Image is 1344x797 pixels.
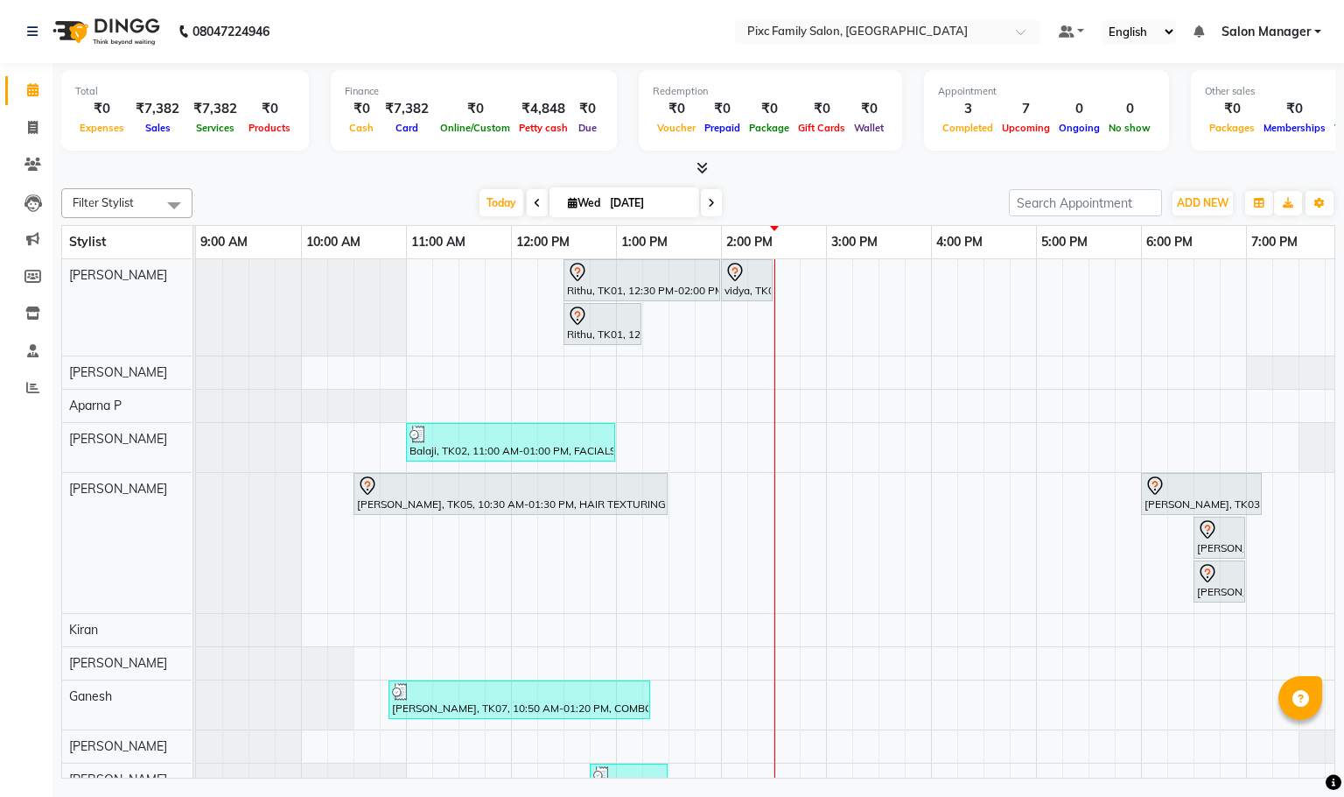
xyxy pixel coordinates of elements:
div: Appointment [938,84,1155,99]
span: Cash [345,122,378,134]
div: ₹0 [850,99,888,119]
span: Voucher [653,122,700,134]
span: Gift Cards [794,122,850,134]
span: Wallet [850,122,888,134]
span: Today [479,189,523,216]
div: Rithu, TK01, 12:30 PM-02:00 PM, HAIR COLOR - INOA ROOT TOUCH-UP [565,262,718,299]
iframe: chat widget [1270,727,1326,779]
div: [PERSON_NAME], TK03, 06:00 PM-07:10 PM, HYDRA FACIAL 2499 [1143,476,1260,512]
span: ADD NEW [1177,196,1228,209]
span: Completed [938,122,997,134]
span: [PERSON_NAME] [69,481,167,497]
span: [PERSON_NAME] [69,738,167,754]
div: 7 [997,99,1054,119]
div: ₹0 [700,99,745,119]
input: 2025-09-03 [605,190,692,216]
span: [PERSON_NAME] [69,772,167,787]
a: 9:00 AM [196,229,252,255]
a: 7:00 PM [1247,229,1302,255]
div: [PERSON_NAME], TK05, 10:30 AM-01:30 PM, HAIR TEXTURING - ELASTIN / [MEDICAL_DATA] (L) [355,476,666,512]
span: Expenses [75,122,129,134]
div: [PERSON_NAME], TK03, 06:30 PM-07:00 PM, Pedicure (Unisex) - CLASSIC PEDICURE [1195,563,1243,600]
div: [PERSON_NAME], TK03, 06:30 PM-07:00 PM, [GEOGRAPHIC_DATA] (Unisex) - CLASSIC MANICURE [1195,519,1243,556]
span: Kiran [69,622,98,638]
a: 2:00 PM [722,229,777,255]
div: ₹0 [572,99,603,119]
span: Products [244,122,295,134]
div: ₹7,382 [129,99,186,119]
span: Ongoing [1054,122,1104,134]
span: Packages [1205,122,1259,134]
span: Upcoming [997,122,1054,134]
span: Due [574,122,601,134]
a: 6:00 PM [1142,229,1197,255]
div: ₹0 [745,99,794,119]
span: Wed [563,196,605,209]
span: Aparna P [69,398,122,413]
div: Redemption [653,84,888,99]
div: ₹7,382 [378,99,436,119]
div: Total [75,84,295,99]
span: Filter Stylist [73,195,134,209]
div: [PERSON_NAME], TK07, 10:50 AM-01:20 PM, COMBO (2499) (₹2499),HAIR SPA & TREATMENT - ADD-0N SHOTS ... [390,683,648,716]
span: Stylist [69,234,106,250]
span: Package [745,122,794,134]
a: 10:00 AM [302,229,365,255]
div: Balaji, TK02, 11:00 AM-01:00 PM, FACIALS - O3 BRIDAL (₹4899),BODY DETAN - [PERSON_NAME]/BLEACH FU... [408,426,613,459]
b: 08047224946 [192,7,269,56]
a: 11:00 AM [407,229,470,255]
div: ₹7,382 [186,99,244,119]
div: ₹0 [244,99,295,119]
span: [PERSON_NAME] [69,364,167,380]
span: No show [1104,122,1155,134]
span: Memberships [1259,122,1330,134]
div: Rithu, TK01, 12:30 PM-01:15 PM, HAIR SPA & TREATMENT - HYDRATING SPA S/M [565,306,640,342]
div: ₹0 [75,99,129,119]
a: 5:00 PM [1037,229,1092,255]
div: ₹0 [436,99,514,119]
span: Ganesh [69,688,112,704]
span: Salon Manager [1221,23,1311,41]
div: ₹0 [1259,99,1330,119]
span: [PERSON_NAME] [69,267,167,283]
span: Sales [141,122,175,134]
span: Card [391,122,423,134]
div: vidya, TK06, 02:00 PM-02:30 PM, HAIRCUT AND STYLE - HAIRCUT BY EXPERT [723,262,771,299]
span: Petty cash [514,122,572,134]
span: [PERSON_NAME] [69,655,167,671]
a: 4:00 PM [932,229,987,255]
div: 3 [938,99,997,119]
span: Online/Custom [436,122,514,134]
div: ₹0 [345,99,378,119]
input: Search Appointment [1009,189,1162,216]
button: ADD NEW [1172,191,1233,215]
span: [PERSON_NAME] [69,431,167,447]
div: ₹0 [653,99,700,119]
a: 3:00 PM [827,229,882,255]
span: Services [192,122,239,134]
img: logo [45,7,164,56]
div: 0 [1054,99,1104,119]
div: 0 [1104,99,1155,119]
div: Finance [345,84,603,99]
span: Prepaid [700,122,745,134]
a: 12:00 PM [512,229,574,255]
a: 1:00 PM [617,229,672,255]
div: ₹0 [794,99,850,119]
div: ₹4,848 [514,99,572,119]
div: ₹0 [1205,99,1259,119]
